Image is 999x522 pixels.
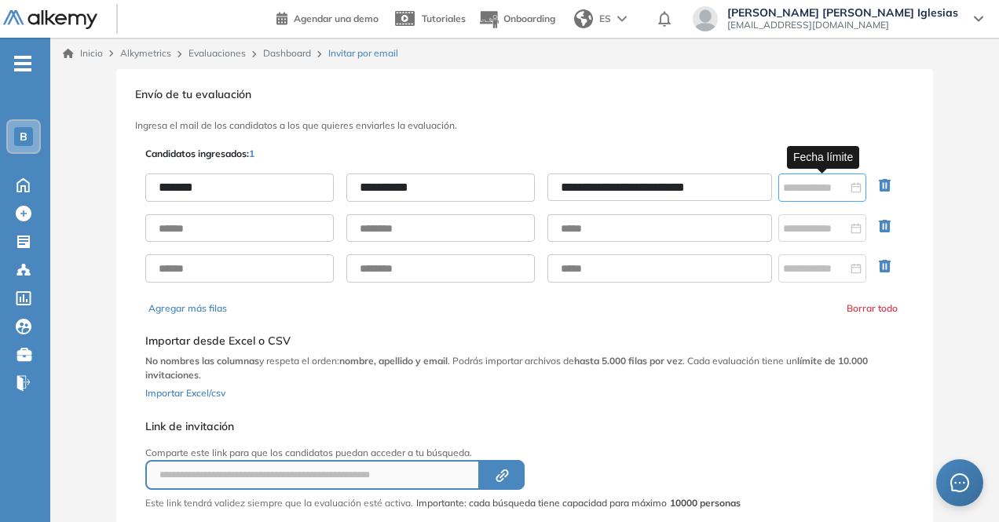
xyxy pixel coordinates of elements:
a: Inicio [63,46,103,60]
h5: Importar desde Excel o CSV [145,334,904,348]
strong: 10000 personas [670,497,741,509]
b: No nombres las columnas [145,355,259,367]
button: Importar Excel/csv [145,382,225,401]
img: arrow [617,16,627,22]
span: Alkymetrics [120,47,171,59]
button: Agregar más filas [148,301,227,316]
span: Importante: cada búsqueda tiene capacidad para máximo [416,496,741,510]
span: message [950,473,969,492]
a: Dashboard [263,47,311,59]
button: Borrar todo [847,301,898,316]
h5: Link de invitación [145,420,741,433]
p: Candidatos ingresados: [145,147,254,161]
p: y respeta el orden: . Podrás importar archivos de . Cada evaluación tiene un . [145,354,904,382]
a: Agendar una demo [276,8,379,27]
span: Onboarding [503,13,555,24]
b: límite de 10.000 invitaciones [145,355,868,381]
b: hasta 5.000 filas por vez [574,355,682,367]
span: Tutoriales [422,13,466,24]
img: Logo [3,10,97,30]
h3: Ingresa el mail de los candidatos a los que quieres enviarles la evaluación. [135,120,914,131]
i: - [14,62,31,65]
span: Agendar una demo [294,13,379,24]
span: 1 [249,148,254,159]
a: Evaluaciones [188,47,246,59]
p: Comparte este link para que los candidatos puedan acceder a tu búsqueda. [145,446,741,460]
span: Importar Excel/csv [145,387,225,399]
span: Invitar por email [328,46,398,60]
b: nombre, apellido y email [339,355,448,367]
div: Fecha límite [787,146,859,169]
span: ES [599,12,611,26]
button: Onboarding [478,2,555,36]
img: world [574,9,593,28]
p: Este link tendrá validez siempre que la evaluación esté activa. [145,496,413,510]
span: [PERSON_NAME] [PERSON_NAME] Iglesias [727,6,958,19]
h3: Envío de tu evaluación [135,88,914,101]
span: [EMAIL_ADDRESS][DOMAIN_NAME] [727,19,958,31]
span: B [20,130,27,143]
